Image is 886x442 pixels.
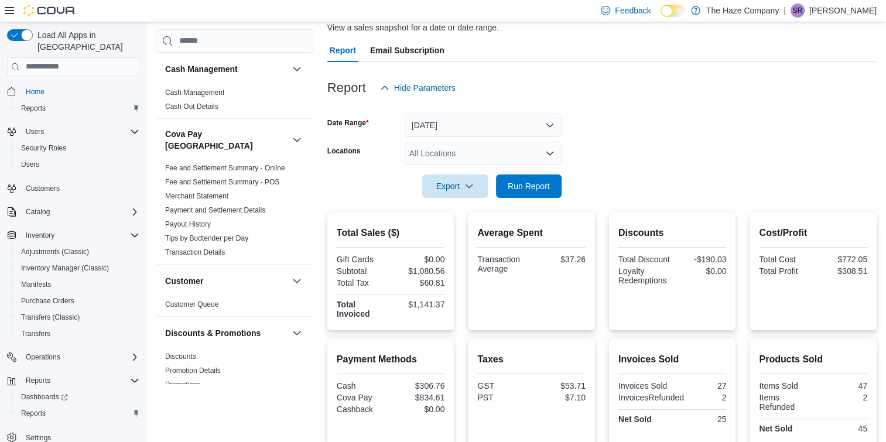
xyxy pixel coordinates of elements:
button: Hide Parameters [375,76,460,100]
span: Reports [16,406,139,420]
div: GST [477,381,529,390]
span: Merchant Statement [165,191,228,201]
a: Fee and Settlement Summary - POS [165,178,279,186]
p: | [784,4,786,18]
button: Operations [2,349,144,365]
span: SR [793,4,803,18]
span: Users [21,160,39,169]
span: Hide Parameters [394,82,456,94]
span: Operations [26,352,60,362]
a: Dashboards [12,389,144,405]
button: Transfers [12,325,144,342]
button: Home [2,83,144,100]
span: Catalog [21,205,139,219]
div: $308.51 [816,266,867,276]
div: Total Tax [337,278,388,287]
div: 45 [816,424,867,433]
span: Email Subscription [370,39,444,62]
button: Manifests [12,276,144,293]
h3: Report [327,81,366,95]
div: Loyalty Redemptions [618,266,670,285]
button: Discounts & Promotions [290,326,304,340]
div: Discounts & Promotions [156,350,313,396]
span: Customers [26,184,60,193]
div: Subtotal [337,266,388,276]
span: Transfers [16,327,139,341]
button: Inventory [21,228,59,242]
div: $7.10 [534,393,586,402]
label: Date Range [327,118,369,128]
div: View a sales snapshot for a date or date range. [327,22,499,34]
span: Inventory Manager (Classic) [16,261,139,275]
span: Reports [26,376,50,385]
span: Fee and Settlement Summary - POS [165,177,279,187]
h3: Customer [165,275,203,287]
a: Promotions [165,381,201,389]
span: Dark Mode [661,17,661,18]
button: Customer [165,275,288,287]
span: Export [429,174,481,198]
a: Cash Out Details [165,102,218,111]
a: Discounts [165,352,196,361]
div: InvoicesRefunded [618,393,684,402]
span: Transfers [21,329,50,338]
span: Home [21,84,139,99]
a: Merchant Statement [165,192,228,200]
button: Operations [21,350,65,364]
a: Dashboards [16,390,73,404]
a: Reports [16,406,50,420]
button: Run Report [496,174,562,198]
span: Inventory [26,231,54,240]
button: [DATE] [405,114,562,137]
div: $0.00 [393,255,444,264]
button: Cova Pay [GEOGRAPHIC_DATA] [290,133,304,147]
span: Transfers (Classic) [16,310,139,324]
div: $834.61 [393,393,444,402]
div: Items Sold [759,381,810,390]
span: Inventory Manager (Classic) [21,263,109,273]
h2: Cost/Profit [759,226,867,240]
div: -$190.03 [675,255,726,264]
a: Fee and Settlement Summary - Online [165,164,285,172]
h2: Taxes [477,352,586,366]
h2: Discounts [618,226,727,240]
span: Dashboards [16,390,139,404]
button: Adjustments (Classic) [12,244,144,260]
button: Export [422,174,488,198]
a: Reports [16,101,50,115]
div: Cash [337,381,388,390]
div: $306.76 [393,381,444,390]
button: Cash Management [290,62,304,76]
strong: Total Invoiced [337,300,370,318]
button: Customer [290,274,304,288]
button: Cash Management [165,63,288,75]
div: Total Cost [759,255,810,264]
div: $60.81 [393,278,444,287]
a: Promotion Details [165,366,221,375]
a: Transfers [16,327,55,341]
button: Reports [12,100,144,117]
div: 25 [675,414,726,424]
div: Customer [156,297,313,316]
button: Users [12,156,144,173]
div: Cashback [337,405,388,414]
div: Total Discount [618,255,670,264]
a: Security Roles [16,141,71,155]
button: Open list of options [545,149,555,158]
h2: Total Sales ($) [337,226,445,240]
h3: Cash Management [165,63,238,75]
img: Cova [23,5,76,16]
a: Tips by Budtender per Day [165,234,248,242]
span: Security Roles [16,141,139,155]
span: Payout History [165,220,211,229]
span: Users [16,157,139,172]
span: Operations [21,350,139,364]
span: Run Report [508,180,550,192]
button: Reports [2,372,144,389]
div: 2 [689,393,726,402]
input: Dark Mode [661,5,685,17]
span: Load All Apps in [GEOGRAPHIC_DATA] [33,29,139,53]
